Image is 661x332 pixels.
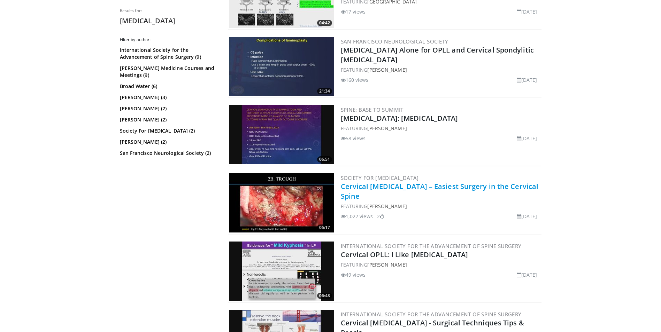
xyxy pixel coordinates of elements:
[367,66,407,73] a: [PERSON_NAME]
[120,127,216,134] a: Society For [MEDICAL_DATA] (2)
[341,106,403,113] a: Spine: Base to Summit
[229,105,334,164] img: 5748a2b3-bd48-4ade-ba0d-1c3c64f81248.300x170_q85_crop-smart_upscale.jpg
[341,261,540,268] div: FEATURING
[341,243,522,250] a: International Society for the Advancement of Spine Surgery
[120,139,216,145] a: [PERSON_NAME] (2)
[229,173,334,232] img: f2afa6dd-1662-4d27-976f-6fd3692ea058.300x170_q85_crop-smart_upscale.jpg
[229,37,334,96] a: 21:34
[341,125,540,132] div: FEATURING
[120,83,216,90] a: Broad Water (6)
[317,293,332,299] span: 06:48
[341,311,522,318] a: International Society for the Advancement of Spine Surgery
[120,94,216,101] a: [PERSON_NAME] (3)
[367,125,407,132] a: [PERSON_NAME]
[341,182,539,201] a: Cervical [MEDICAL_DATA] – Easiest Surgery in the Cervical Spine
[120,150,216,157] a: San Francisco Neurological Society (2)
[317,20,332,26] span: 04:42
[120,116,216,123] a: [PERSON_NAME] (2)
[341,271,366,278] li: 49 views
[120,16,217,25] h2: [MEDICAL_DATA]
[120,37,217,42] h3: Filter by author:
[341,38,448,45] a: San Francisco Neurological Society
[341,135,366,142] li: 58 views
[367,203,407,210] a: [PERSON_NAME]
[229,105,334,164] a: 06:51
[341,203,540,210] div: FEATURING
[317,88,332,94] span: 21:34
[341,66,540,73] div: FEATURING
[317,224,332,231] span: 05:17
[341,8,366,15] li: 17 views
[517,135,537,142] li: [DATE]
[229,37,334,96] img: 012de20b-51d7-4e26-aefb-5205d306bbaf.300x170_q85_crop-smart_upscale.jpg
[517,271,537,278] li: [DATE]
[341,213,373,220] li: 1,022 views
[517,8,537,15] li: [DATE]
[229,242,334,301] img: 56ff4a62-52ff-4b13-afa4-792483c6d274.300x170_q85_crop-smart_upscale.jpg
[341,113,458,123] a: [MEDICAL_DATA]: [MEDICAL_DATA]
[341,76,369,84] li: 160 views
[517,76,537,84] li: [DATE]
[120,65,216,79] a: [PERSON_NAME] Medicine Courses and Meetings (9)
[377,213,384,220] li: 2
[367,261,407,268] a: [PERSON_NAME]
[120,105,216,112] a: [PERSON_NAME] (2)
[120,8,217,14] p: Results for:
[317,156,332,163] span: 06:51
[229,173,334,232] a: 05:17
[229,242,334,301] a: 06:48
[517,213,537,220] li: [DATE]
[341,45,534,64] a: [MEDICAL_DATA] Alone for OPLL and Cervical Spondylitic [MEDICAL_DATA]
[341,174,419,181] a: Society for [MEDICAL_DATA]
[341,250,468,259] a: Cervical OPLL: I Like [MEDICAL_DATA]
[120,47,216,61] a: International Society for the Advancement of Spine Surgery (9)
